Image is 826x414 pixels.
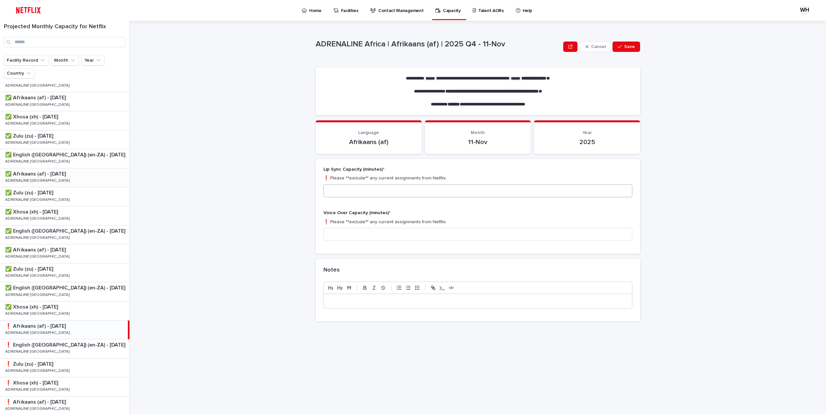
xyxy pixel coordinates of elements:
p: ✅ English ([GEOGRAPHIC_DATA]) (en-ZA) - [DATE] [5,151,127,158]
p: ADRENALINE [GEOGRAPHIC_DATA] [5,234,71,240]
h1: Projected Monthly Capacity for Netflix [4,23,126,30]
p: ADRENALINE [GEOGRAPHIC_DATA] [5,120,71,126]
p: ADRENALINE [GEOGRAPHIC_DATA] [5,272,71,278]
p: ADRENALINE [GEOGRAPHIC_DATA] [5,291,71,297]
p: ❗️ Afrikaans (af) - [DATE] [5,322,67,329]
p: ❗️ Zulu (zu) - [DATE] [5,360,55,367]
p: ✅ Xhosa (xh) - [DATE] [5,113,59,120]
p: ❗️ Please **exclude** any current assignments from Netflix. [323,175,632,182]
p: ❗️ Afrikaans (af) - [DATE] [5,398,67,405]
button: Country [4,68,35,79]
p: ✅ Afrikaans (af) - [DATE] [5,246,67,253]
p: ✅ Afrikaans (af) - [DATE] [5,93,67,101]
button: Cancel [580,42,611,52]
p: ADRENALINE [GEOGRAPHIC_DATA] [5,196,71,202]
p: ADRENALINE [GEOGRAPHIC_DATA] [5,348,71,354]
p: 2025 [542,138,632,146]
span: Language [358,130,379,135]
p: Afrikaans (af) [323,138,414,146]
img: ifQbXi3ZQGMSEF7WDB7W [13,4,44,17]
div: WH [799,5,810,16]
p: ✅ English ([GEOGRAPHIC_DATA]) (en-ZA) - [DATE] [5,284,127,291]
span: Voice Over Capacity (minutes) [323,211,391,215]
p: ADRENALINE [GEOGRAPHIC_DATA] [5,158,71,164]
span: Lip Sync Capacity (minutes) [323,167,384,172]
span: Cancel [591,44,606,49]
p: ADRENALINE [GEOGRAPHIC_DATA] [5,101,71,107]
p: ✅ Xhosa (xh) - [DATE] [5,208,59,215]
p: ADRENALINE [GEOGRAPHIC_DATA] [5,405,71,411]
span: Year [582,130,592,135]
p: ADRENALINE [GEOGRAPHIC_DATA] [5,310,71,316]
p: ✅ Xhosa (xh) - [DATE] [5,303,59,310]
p: ✅ English ([GEOGRAPHIC_DATA]) (en-ZA) - [DATE] [5,227,127,234]
p: ADRENALINE [GEOGRAPHIC_DATA] [5,215,71,221]
button: Facility Record [4,55,49,66]
h2: Notes [323,267,340,274]
button: Save [613,42,640,52]
button: Month [51,55,79,66]
p: ✅ Zulu (zu) - [DATE] [5,189,55,196]
p: ✅ Zulu (zu) - [DATE] [5,265,55,272]
p: ADRENALINE [GEOGRAPHIC_DATA] [5,367,71,373]
p: ADRENALINE [GEOGRAPHIC_DATA] [5,82,71,88]
p: ADRENALINE [GEOGRAPHIC_DATA] [5,139,71,145]
span: Save [624,44,635,49]
span: Month [471,130,485,135]
p: ❗️ English ([GEOGRAPHIC_DATA]) (en-ZA) - [DATE] [5,341,127,348]
p: ADRENALINE [GEOGRAPHIC_DATA] [5,386,71,392]
p: ADRENALINE [GEOGRAPHIC_DATA] [5,253,71,259]
input: Search [4,37,126,47]
p: ADRENALINE [GEOGRAPHIC_DATA] [5,177,71,183]
p: ADRENALINE Africa | Afrikaans (af) | 2025 Q4 - 11-Nov [316,40,561,49]
p: ✅ Afrikaans (af) - [DATE] [5,170,67,177]
p: 11-Nov [433,138,523,146]
p: ADRENALINE [GEOGRAPHIC_DATA] [5,329,71,335]
p: ✅ Zulu (zu) - [DATE] [5,132,55,139]
button: Year [81,55,104,66]
p: ❗️ Xhosa (xh) - [DATE] [5,379,59,386]
p: ❗️ Please **exclude** any current assignments from Netflix. [323,219,632,225]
